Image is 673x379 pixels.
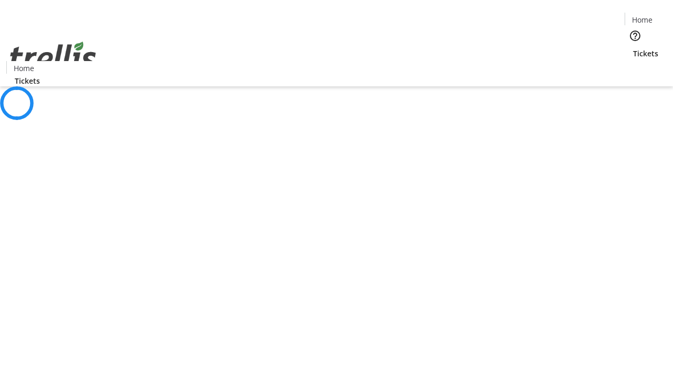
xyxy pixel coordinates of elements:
a: Home [625,14,659,25]
span: Home [14,63,34,74]
a: Tickets [6,75,48,86]
button: Help [625,25,646,46]
a: Tickets [625,48,667,59]
button: Cart [625,59,646,80]
span: Tickets [633,48,658,59]
span: Home [632,14,652,25]
span: Tickets [15,75,40,86]
img: Orient E2E Organization 2HlHcCUPqJ's Logo [6,30,100,83]
a: Home [7,63,40,74]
